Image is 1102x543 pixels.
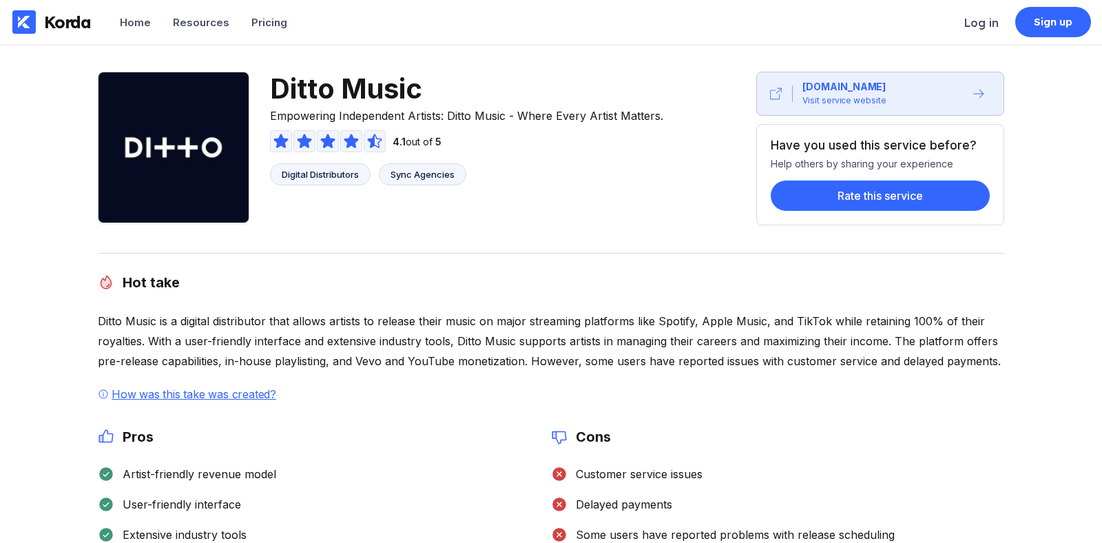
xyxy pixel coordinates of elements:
div: Rate this service [838,189,922,203]
div: [DOMAIN_NAME] [802,80,886,94]
div: Home [120,16,151,29]
a: Rate this service [771,170,990,211]
div: Artist-friendly revenue model [114,467,276,481]
span: Empowering Independent Artists: Ditto Music - Where Every Artist Matters. [270,105,663,123]
a: Sign up [1015,7,1091,37]
img: Ditto Music [98,72,249,223]
div: Some users have reported problems with release scheduling [568,528,895,542]
span: 4.1 [393,136,406,147]
div: Customer service issues [568,467,703,481]
div: Sync Agencies [391,169,455,180]
a: Sync Agencies [379,163,466,185]
h2: Cons [568,429,611,445]
span: 5 [435,136,441,147]
div: Sign up [1034,15,1073,29]
button: [DOMAIN_NAME]Visit service website [756,72,1004,116]
div: Ditto Music is a digital distributor that allows artists to release their music on major streamin... [98,311,1004,371]
div: Digital Distributors [282,169,359,180]
div: Visit service website [802,94,886,107]
div: User-friendly interface [114,498,241,511]
span: Ditto Music [270,72,663,105]
div: Delayed payments [568,498,672,511]
div: out of [387,136,441,147]
h2: Pros [114,429,154,445]
div: Help others by sharing your experience [771,152,990,170]
div: Resources [173,16,229,29]
div: Have you used this service before? [771,139,982,152]
div: Log in [964,16,999,30]
a: Digital Distributors [270,163,371,185]
h2: Hot take [114,274,180,291]
div: Pricing [251,16,287,29]
div: Extensive industry tools [114,528,247,542]
div: How was this take was created? [109,387,279,401]
div: Korda [44,12,91,32]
